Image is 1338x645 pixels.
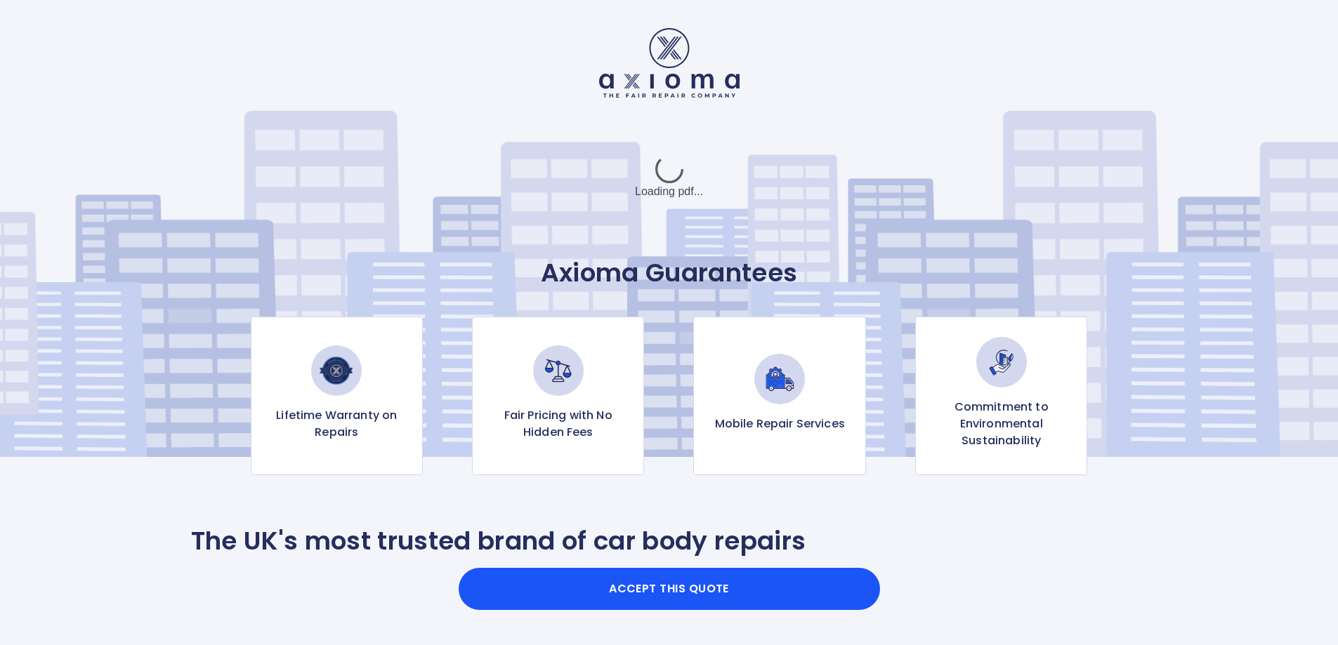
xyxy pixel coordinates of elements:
p: Lifetime Warranty on Repairs [263,407,411,441]
button: Accept this Quote [459,568,880,610]
p: Axioma Guarantees [191,258,1148,288]
img: Mobile Repair Services [754,354,805,404]
p: The UK's most trusted brand of car body repairs [191,526,806,557]
img: Fair Pricing with No Hidden Fees [533,345,584,396]
p: Mobile Repair Services [715,415,845,432]
img: Logo [599,28,740,98]
img: Lifetime Warranty on Repairs [311,345,362,396]
img: Commitment to Environmental Sustainability [976,337,1027,387]
div: Loading pdf... [564,142,775,213]
p: Commitment to Environmental Sustainability [927,399,1075,449]
p: Fair Pricing with No Hidden Fees [484,407,632,441]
